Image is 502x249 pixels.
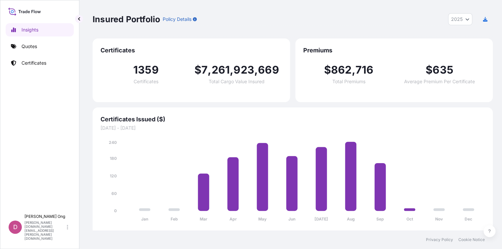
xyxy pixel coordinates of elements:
[211,65,230,75] span: 261
[230,65,233,75] span: ,
[435,217,443,221] tspan: Nov
[101,115,485,123] span: Certificates Issued ($)
[465,217,472,221] tspan: Dec
[332,79,365,84] span: Total Premiums
[314,217,328,221] tspan: [DATE]
[406,217,413,221] tspan: Oct
[133,65,159,75] span: 1359
[233,65,254,75] span: 923
[254,65,258,75] span: ,
[200,217,207,221] tspan: Mar
[171,217,178,221] tspan: Feb
[109,140,117,145] tspan: 240
[141,217,148,221] tspan: Jan
[448,13,472,25] button: Year Selector
[110,156,117,161] tspan: 180
[324,65,331,75] span: $
[303,46,485,54] span: Premiums
[6,40,74,53] a: Quotes
[6,23,74,36] a: Insights
[355,65,373,75] span: 716
[6,56,74,70] a: Certificates
[101,46,282,54] span: Certificates
[331,65,352,75] span: 862
[201,65,208,75] span: 7
[288,217,295,221] tspan: Jun
[209,79,265,84] span: Total Cargo Value Insured
[21,60,46,66] p: Certificates
[111,191,117,196] tspan: 60
[352,65,355,75] span: ,
[230,217,237,221] tspan: Apr
[404,79,475,84] span: Average Premium Per Certificate
[21,27,38,33] p: Insights
[24,214,65,219] p: [PERSON_NAME] Ong
[101,125,485,131] span: [DATE] - [DATE]
[433,65,453,75] span: 635
[426,237,453,242] a: Privacy Policy
[458,237,485,242] a: Cookie Notice
[24,220,65,240] p: [PERSON_NAME][DOMAIN_NAME][EMAIL_ADDRESS][PERSON_NAME][DOMAIN_NAME]
[258,65,279,75] span: 669
[163,16,191,23] p: Policy Details
[21,43,37,50] p: Quotes
[208,65,211,75] span: ,
[110,173,117,178] tspan: 120
[134,79,158,84] span: Certificates
[114,208,117,213] tspan: 0
[376,217,384,221] tspan: Sep
[194,65,201,75] span: $
[451,16,463,23] span: 2025
[347,217,355,221] tspan: Aug
[13,224,18,230] span: D
[426,65,433,75] span: $
[258,217,267,221] tspan: May
[93,14,160,25] p: Insured Portfolio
